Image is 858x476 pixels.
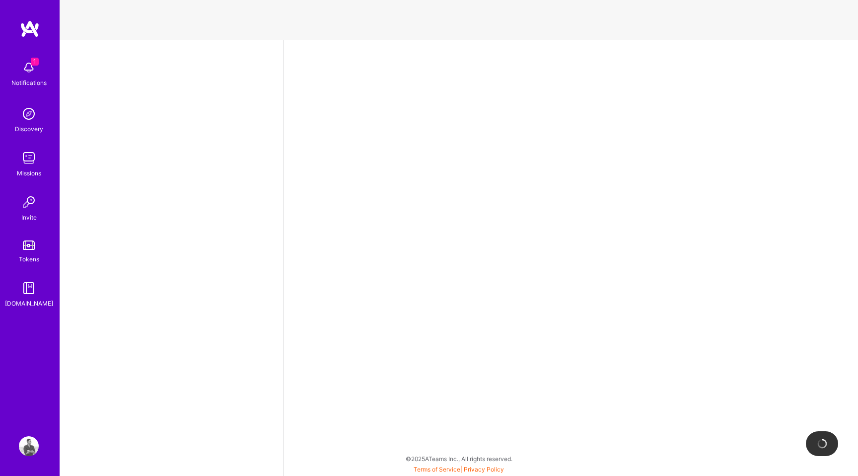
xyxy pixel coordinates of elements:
[816,438,828,450] img: loading
[19,192,39,212] img: Invite
[19,278,39,298] img: guide book
[414,466,460,473] a: Terms of Service
[17,168,41,178] div: Missions
[15,124,43,134] div: Discovery
[16,436,41,456] a: User Avatar
[60,446,858,471] div: © 2025 ATeams Inc., All rights reserved.
[5,298,53,309] div: [DOMAIN_NAME]
[23,240,35,250] img: tokens
[19,104,39,124] img: discovery
[464,466,504,473] a: Privacy Policy
[11,78,47,88] div: Notifications
[31,58,39,66] span: 1
[19,148,39,168] img: teamwork
[20,20,40,38] img: logo
[19,254,39,264] div: Tokens
[414,466,504,473] span: |
[21,212,37,223] div: Invite
[19,58,39,78] img: bell
[19,436,39,456] img: User Avatar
